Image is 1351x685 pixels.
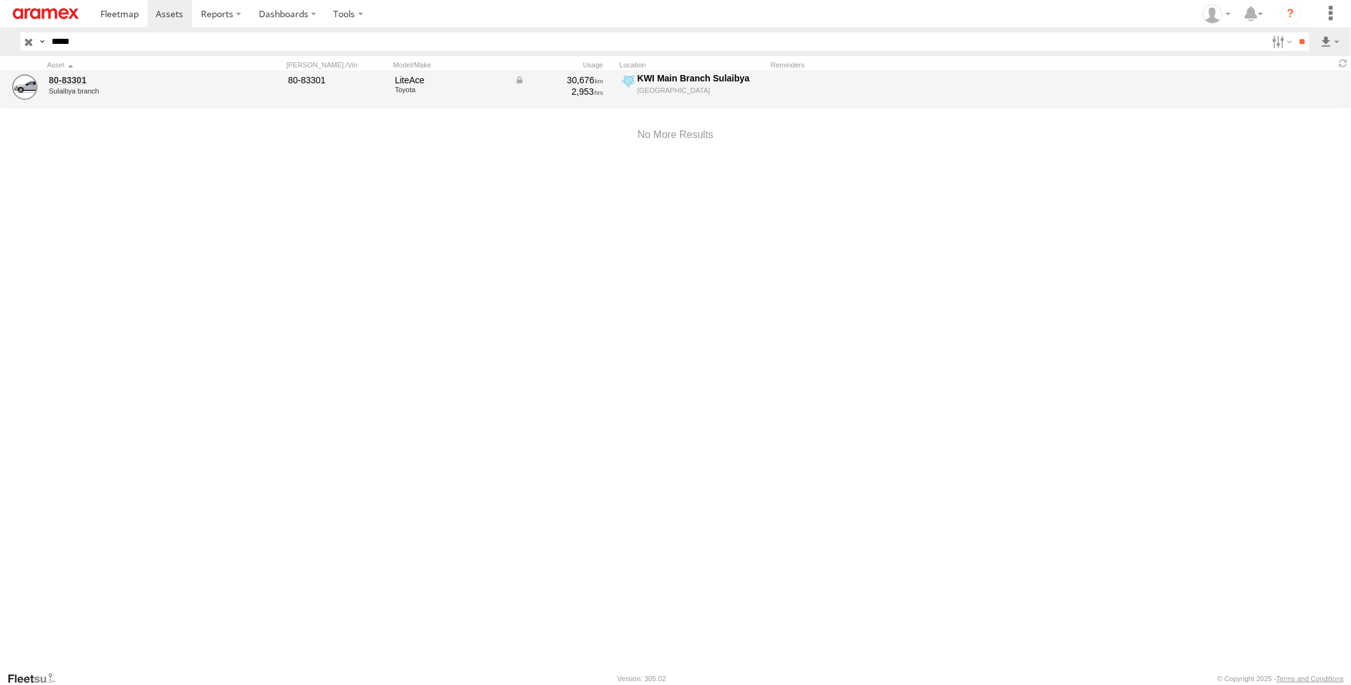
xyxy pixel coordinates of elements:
[49,74,223,86] a: 80-83301
[620,73,766,107] label: Click to View Current Location
[1217,675,1344,682] div: © Copyright 2025 -
[618,675,666,682] div: Version: 305.02
[37,32,47,51] label: Search Query
[288,74,386,86] div: 80-83301
[395,86,506,93] div: Toyota
[12,74,38,100] a: View Asset Details
[771,60,974,69] div: Reminders
[1267,32,1294,51] label: Search Filter Options
[620,60,766,69] div: Location
[1280,4,1301,24] i: ?
[393,60,508,69] div: Model/Make
[513,60,614,69] div: Usage
[1198,4,1235,24] div: Gabriel Liwang
[7,672,66,685] a: Visit our Website
[637,73,764,84] div: KWI Main Branch Sulaibya
[515,74,604,86] div: Data from Vehicle CANbus
[515,86,604,97] div: 2,953
[1336,57,1351,69] span: Refresh
[13,8,79,19] img: aramex-logo.svg
[1319,32,1341,51] label: Export results as...
[286,60,388,69] div: [PERSON_NAME]./Vin
[47,60,225,69] div: Click to Sort
[637,86,764,95] div: [GEOGRAPHIC_DATA]
[395,74,506,86] div: LiteAce
[49,87,223,95] div: undefined
[1277,675,1344,682] a: Terms and Conditions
